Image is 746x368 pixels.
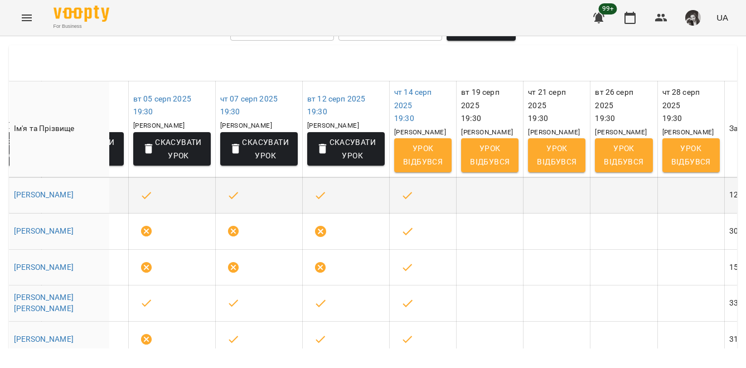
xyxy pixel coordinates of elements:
[461,138,519,172] button: Урок відбувся
[662,138,720,172] button: Урок відбувся
[14,190,74,199] a: [PERSON_NAME]
[220,132,298,166] button: Скасувати Урок
[394,138,452,172] button: Урок відбувся
[133,122,185,129] span: [PERSON_NAME]
[590,81,657,177] th: вт 26 серп 2025 19:30
[14,293,74,313] a: [PERSON_NAME] [PERSON_NAME]
[307,94,365,117] a: вт 12 серп 202519:30
[671,142,711,168] span: Урок відбувся
[599,3,617,14] span: 99+
[307,132,385,166] button: Скасувати Урок
[403,142,443,168] span: Урок відбувся
[528,138,585,172] button: Урок відбувся
[220,122,272,129] span: [PERSON_NAME]
[394,88,432,123] a: чт 14 серп 202519:30
[537,142,577,168] span: Урок відбувся
[595,138,652,172] button: Урок відбувся
[133,132,211,166] button: Скасувати Урок
[14,263,74,272] a: [PERSON_NAME]
[14,226,74,235] a: [PERSON_NAME]
[524,81,590,177] th: чт 21 серп 2025 19:30
[461,128,513,136] span: [PERSON_NAME]
[229,135,289,162] span: Скасувати Урок
[133,94,191,117] a: вт 05 серп 202519:30
[14,122,105,135] div: Ім'я та Прізвище
[528,128,580,136] span: [PERSON_NAME]
[716,12,728,23] span: UA
[307,122,359,129] span: [PERSON_NAME]
[712,7,733,28] button: UA
[142,135,202,162] span: Скасувати Урок
[657,81,724,177] th: чт 28 серп 2025 19:30
[595,128,647,136] span: [PERSON_NAME]
[604,142,643,168] span: Урок відбувся
[54,6,109,22] img: Voopty Logo
[13,4,40,31] button: Menu
[457,81,524,177] th: вт 19 серп 2025 19:30
[685,10,701,26] img: 0dd478c4912f2f2e7b05d6c829fd2aac.png
[220,94,278,117] a: чт 07 серп 202519:30
[394,128,446,136] span: [PERSON_NAME]
[470,142,510,168] span: Урок відбувся
[316,135,376,162] span: Скасувати Урок
[662,128,714,136] span: [PERSON_NAME]
[14,335,74,343] a: [PERSON_NAME]
[54,23,109,30] span: For Business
